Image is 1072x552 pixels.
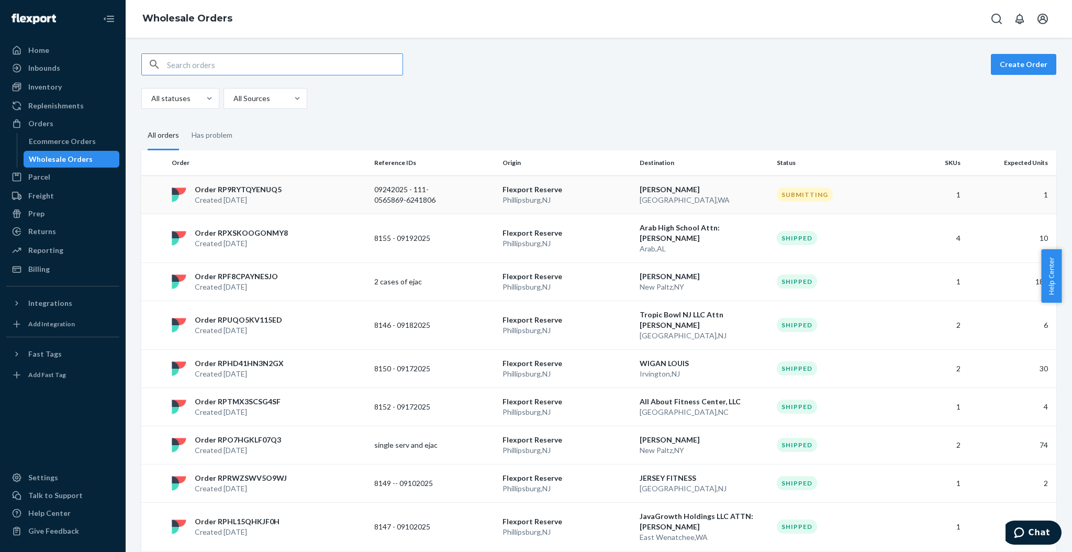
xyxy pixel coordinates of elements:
th: Status [773,150,901,175]
td: 1 [901,502,965,551]
div: Replenishments [28,101,84,111]
div: Integrations [28,298,72,308]
a: Wholesale Orders [142,13,232,24]
button: Integrations [6,295,119,312]
td: 1 [965,175,1056,214]
p: [PERSON_NAME] [640,184,768,195]
p: Flexport Reserve [502,396,631,407]
div: Home [28,45,49,56]
p: Phillipsburg , NJ [502,483,631,494]
div: Shipped [777,438,817,452]
a: Freight [6,187,119,204]
button: Help Center [1041,249,1062,303]
p: Phillipsburg , NJ [502,445,631,456]
img: flexport logo [172,361,186,376]
p: 2 cases of ejac [374,277,458,287]
img: flexport logo [172,187,186,202]
p: Created [DATE] [195,325,282,336]
p: Phillipsburg , NJ [502,369,631,379]
p: Flexport Reserve [502,516,631,527]
div: Prep [28,208,44,219]
td: 1 [901,388,965,426]
iframe: Opens a widget where you can chat to one of our agents [1006,521,1062,547]
td: 4 [965,388,1056,426]
p: Created [DATE] [195,369,284,379]
p: Irvington , NJ [640,369,768,379]
th: Reference IDs [370,150,498,175]
td: 2 [901,426,965,464]
div: Help Center [28,508,71,518]
div: Has problem [192,122,232,149]
p: Order RPTMX3SCSG4SF [195,396,281,407]
p: 8152 - 09172025 [374,402,458,412]
button: Open notifications [1009,8,1030,29]
p: 09242025 - 111-0565869-6241806 [374,184,458,205]
p: Phillipsburg , NJ [502,238,631,249]
p: Flexport Reserve [502,473,631,483]
p: East Wenatchee , WA [640,532,768,543]
td: 2 [901,301,965,349]
td: 1 [901,175,965,214]
a: Inbounds [6,60,119,76]
div: Shipped [777,476,817,490]
p: Flexport Reserve [502,358,631,369]
p: [GEOGRAPHIC_DATA] , NC [640,407,768,417]
div: Fast Tags [28,349,62,359]
p: Arab High School Attn: [PERSON_NAME] [640,223,768,244]
div: Reporting [28,245,63,256]
td: 4 [901,214,965,262]
p: 8149 -- 09102025 [374,478,458,489]
td: 6 [965,301,1056,349]
a: Help Center [6,505,119,522]
p: Order RPUQO5KV115ED [195,315,282,325]
p: Flexport Reserve [502,228,631,238]
p: Tropic Bowl NJ LLC Attn [PERSON_NAME] [640,310,768,330]
p: Flexport Reserve [502,435,631,445]
button: Talk to Support [6,487,119,504]
p: 8146 - 09182025 [374,320,458,330]
td: 5 [965,502,1056,551]
div: Submitting [777,187,833,202]
td: 10 [965,214,1056,262]
div: Billing [28,264,50,274]
p: Phillipsburg , NJ [502,325,631,336]
button: Close Navigation [98,8,119,29]
img: flexport logo [172,520,186,534]
p: Phillipsburg , NJ [502,527,631,537]
p: Created [DATE] [195,445,281,456]
img: flexport logo [172,274,186,289]
a: Reporting [6,242,119,259]
th: Order [167,150,370,175]
div: Add Fast Tag [28,370,66,379]
p: [PERSON_NAME] [640,271,768,282]
p: New Paltz , NY [640,445,768,456]
td: 180 [965,262,1056,301]
div: Give Feedback [28,526,79,536]
p: Order RP9RYTQYENUQ5 [195,184,282,195]
p: [GEOGRAPHIC_DATA] , WA [640,195,768,205]
p: Flexport Reserve [502,315,631,325]
p: All About Fitness Center, LLC [640,396,768,407]
th: SKUs [901,150,965,175]
div: Freight [28,191,54,201]
div: Shipped [777,318,817,332]
th: Origin [498,150,635,175]
p: [GEOGRAPHIC_DATA] , NJ [640,483,768,494]
p: 8155 - 09192025 [374,233,458,244]
p: Created [DATE] [195,282,278,292]
a: Home [6,42,119,59]
div: Shipped [777,274,817,289]
p: Created [DATE] [195,238,288,249]
div: Shipped [777,231,817,245]
td: 30 [965,349,1056,388]
input: All statuses [150,93,151,104]
a: Ecommerce Orders [24,133,120,150]
p: JERSEY FITNESS [640,473,768,483]
div: Wholesale Orders [29,154,93,164]
a: Inventory [6,79,119,95]
p: Flexport Reserve [502,184,631,195]
th: Destination [635,150,773,175]
p: Arab , AL [640,244,768,254]
p: [GEOGRAPHIC_DATA] , NJ [640,330,768,341]
img: flexport logo [172,400,186,414]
